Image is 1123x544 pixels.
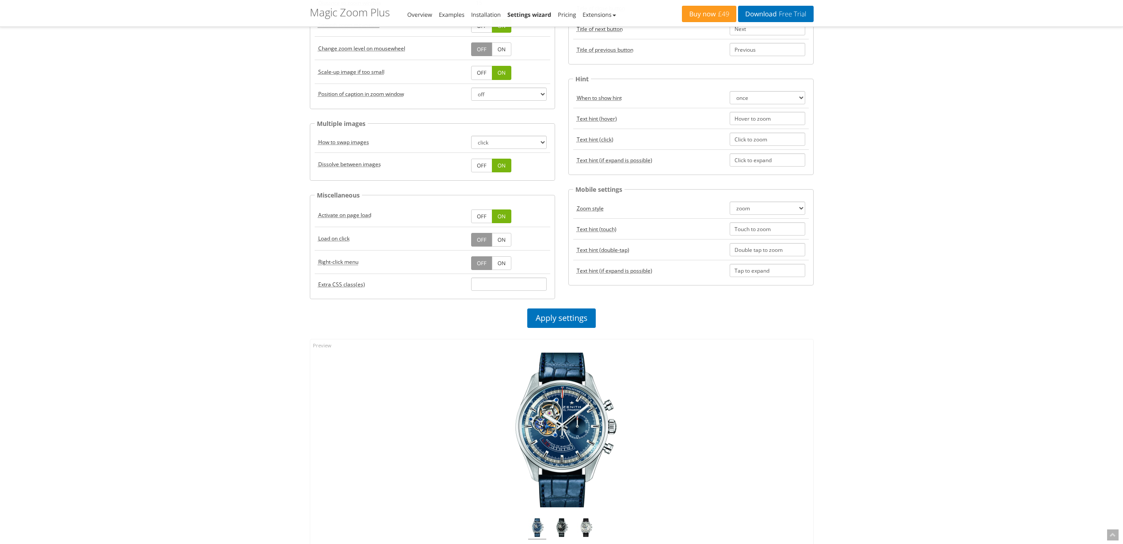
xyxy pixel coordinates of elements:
[492,233,511,247] a: ON
[471,209,492,223] a: OFF
[577,205,604,212] acronym: zoomMode, default: zoom
[507,11,551,19] a: Settings wizard
[577,136,613,143] acronym: textClickZoomHint, default: Click to zoom
[777,11,806,18] span: Free Trial
[558,11,576,19] a: Pricing
[318,68,384,76] acronym: upscale, default: true
[492,209,511,223] a: ON
[682,6,736,22] a: Buy now£49
[315,190,362,200] legend: Miscellaneous
[577,25,623,33] acronym: textBtnNext, default: Next
[528,518,546,540] a: Blue El Primero
[471,66,492,80] a: OFF
[577,156,652,164] acronym: textExpandHint, default: Click to expand
[471,42,492,56] a: OFF
[492,42,511,56] a: ON
[407,11,432,19] a: Overview
[552,518,571,540] a: Black El Primero
[318,235,350,242] acronym: lazyZoom, default: false
[577,94,622,102] acronym: hint, default: once
[318,45,405,52] acronym: variableZoom, default: false
[577,225,617,233] acronym: textHoverZoomHint, default: Touch to zoom
[318,160,381,168] acronym: transitionEffect, default: true
[318,281,365,288] acronym: cssClass
[318,211,371,219] acronym: autostart, default: true
[738,6,813,22] a: DownloadFree Trial
[527,308,596,328] a: Apply settings
[471,233,492,247] a: OFF
[577,46,633,53] acronym: textBtnPrev, default: Previous
[577,115,617,122] acronym: textHoverZoomHint, default: Hover to zoom
[492,66,511,80] a: ON
[582,11,616,19] a: Extensions
[310,7,390,18] h1: Magic Zoom Plus
[471,159,492,172] a: OFF
[315,118,368,129] legend: Multiple images
[716,11,730,18] span: £49
[439,11,464,19] a: Examples
[471,256,492,270] a: OFF
[573,184,624,194] legend: Mobile settings
[492,256,511,270] a: ON
[573,74,591,84] legend: Hint
[318,90,404,98] acronym: zoomCaption, default: off
[318,138,369,146] acronym: selectorTrigger, default: click
[492,159,511,172] a: ON
[318,258,358,266] acronym: rightClick, default: false
[471,11,501,19] a: Installation
[577,518,595,540] a: Silver El Primero
[577,267,652,274] acronym: textExpandHint, default: Tap to expand
[577,246,629,254] acronym: textClickZoomHint, default: Double tap to zoom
